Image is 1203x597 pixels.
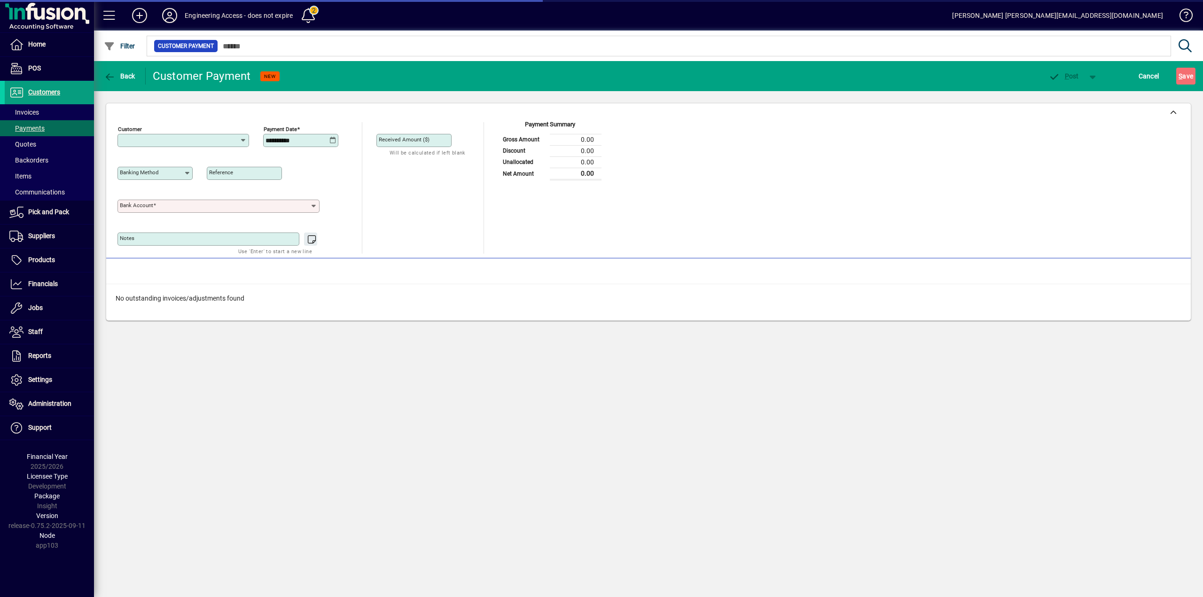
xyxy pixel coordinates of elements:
[104,42,135,50] span: Filter
[28,64,41,72] span: POS
[28,304,43,311] span: Jobs
[94,68,146,85] app-page-header-button: Back
[5,120,94,136] a: Payments
[28,280,58,287] span: Financials
[1048,72,1079,80] span: ost
[9,188,65,196] span: Communications
[550,168,601,179] td: 0.00
[5,392,94,416] a: Administration
[9,140,36,148] span: Quotes
[5,57,94,80] a: POS
[158,41,214,51] span: Customer Payment
[102,38,138,54] button: Filter
[1065,72,1069,80] span: P
[28,256,55,264] span: Products
[185,8,293,23] div: Engineering Access - does not expire
[28,232,55,240] span: Suppliers
[5,33,94,56] a: Home
[550,134,601,145] td: 0.00
[39,532,55,539] span: Node
[5,184,94,200] a: Communications
[498,134,550,145] td: Gross Amount
[27,473,68,480] span: Licensee Type
[106,284,1191,313] div: No outstanding invoices/adjustments found
[120,202,153,209] mat-label: Bank Account
[9,156,48,164] span: Backorders
[209,169,233,176] mat-label: Reference
[9,172,31,180] span: Items
[28,208,69,216] span: Pick and Pack
[5,104,94,120] a: Invoices
[5,368,94,392] a: Settings
[120,169,159,176] mat-label: Banking method
[28,352,51,359] span: Reports
[1176,68,1195,85] button: Save
[27,453,68,460] span: Financial Year
[952,8,1163,23] div: [PERSON_NAME] [PERSON_NAME][EMAIL_ADDRESS][DOMAIN_NAME]
[498,120,601,134] div: Payment Summary
[1136,68,1162,85] button: Cancel
[1139,69,1159,84] span: Cancel
[104,72,135,80] span: Back
[498,122,601,180] app-page-summary-card: Payment Summary
[550,156,601,168] td: 0.00
[155,7,185,24] button: Profile
[5,152,94,168] a: Backorders
[102,68,138,85] button: Back
[238,246,312,256] mat-hint: Use 'Enter' to start a new line
[1044,68,1084,85] button: Post
[5,168,94,184] a: Items
[120,235,134,241] mat-label: Notes
[5,225,94,248] a: Suppliers
[9,109,39,116] span: Invoices
[1179,69,1193,84] span: ave
[28,88,60,96] span: Customers
[9,124,45,132] span: Payments
[5,272,94,296] a: Financials
[264,73,276,79] span: NEW
[498,156,550,168] td: Unallocated
[5,201,94,224] a: Pick and Pack
[28,424,52,431] span: Support
[264,126,297,132] mat-label: Payment Date
[118,126,142,132] mat-label: Customer
[28,376,52,383] span: Settings
[5,296,94,320] a: Jobs
[28,40,46,48] span: Home
[28,400,71,407] span: Administration
[28,328,43,335] span: Staff
[390,147,465,158] mat-hint: Will be calculated if left blank
[379,136,430,143] mat-label: Received Amount ($)
[36,512,58,519] span: Version
[5,344,94,368] a: Reports
[498,168,550,179] td: Net Amount
[1179,72,1182,80] span: S
[5,248,94,272] a: Products
[5,320,94,344] a: Staff
[153,69,251,84] div: Customer Payment
[498,145,550,156] td: Discount
[550,145,601,156] td: 0.00
[5,416,94,440] a: Support
[34,492,60,500] span: Package
[5,136,94,152] a: Quotes
[1172,2,1191,32] a: Knowledge Base
[125,7,155,24] button: Add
